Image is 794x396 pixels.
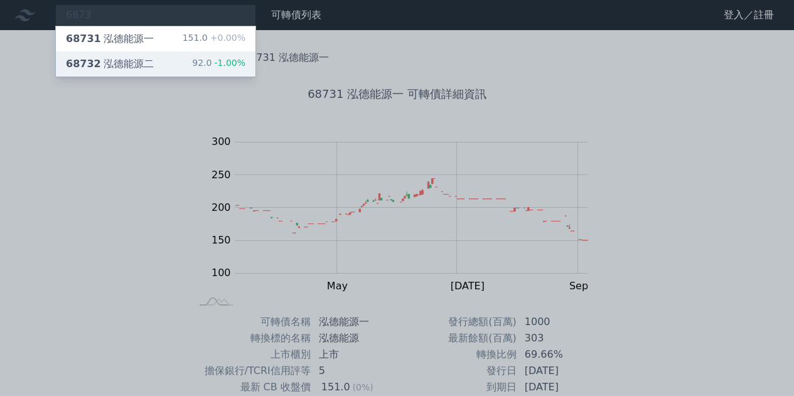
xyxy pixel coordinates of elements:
[731,336,794,396] iframe: Chat Widget
[66,33,101,45] span: 68731
[66,58,101,70] span: 68732
[212,58,245,68] span: -1.00%
[56,26,255,51] a: 68731泓德能源一 151.0+0.00%
[192,56,245,72] div: 92.0
[66,56,154,72] div: 泓德能源二
[56,51,255,77] a: 68732泓德能源二 92.0-1.00%
[183,31,245,46] div: 151.0
[208,33,245,43] span: +0.00%
[66,31,154,46] div: 泓德能源一
[731,336,794,396] div: 聊天小工具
